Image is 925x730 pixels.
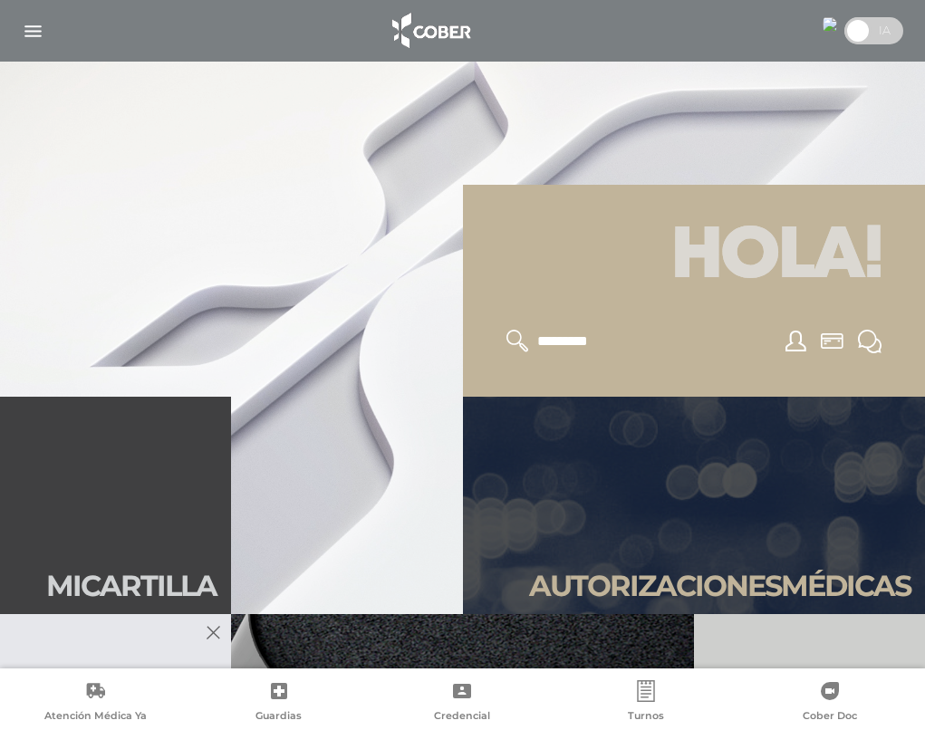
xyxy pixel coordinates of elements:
h1: Hola! [485,207,904,308]
h2: Autori zaciones médicas [529,569,911,603]
a: Cober Doc [737,680,921,726]
a: Guardias [188,680,371,726]
span: Turnos [628,709,664,725]
span: Credencial [434,709,490,725]
h2: Mi car tilla [46,569,217,603]
img: Cober_menu-lines-white.svg [22,20,44,43]
a: Atención Médica Ya [4,680,188,726]
img: logo_cober_home-white.png [382,9,477,53]
span: Guardias [255,709,302,725]
a: Credencial [371,680,554,726]
span: Atención Médica Ya [44,709,147,725]
img: 97 [823,17,837,32]
a: Turnos [554,680,738,726]
span: Cober Doc [803,709,857,725]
